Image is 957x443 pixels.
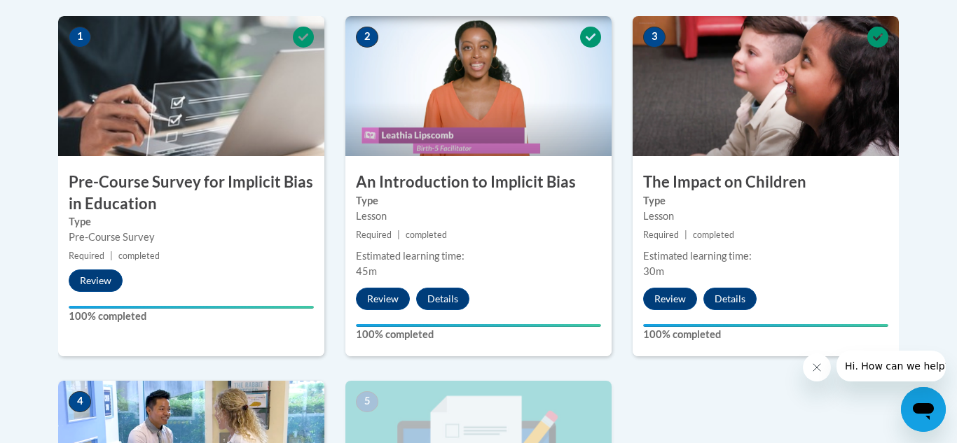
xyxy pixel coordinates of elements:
[356,265,377,277] span: 45m
[836,351,946,381] iframe: Message from company
[397,230,400,240] span: |
[69,269,123,292] button: Review
[69,309,314,324] label: 100% completed
[643,230,679,240] span: Required
[356,230,392,240] span: Required
[633,16,899,156] img: Course Image
[69,391,91,412] span: 4
[643,27,666,48] span: 3
[643,209,888,224] div: Lesson
[58,16,324,156] img: Course Image
[356,327,601,342] label: 100% completed
[118,251,160,261] span: completed
[693,230,734,240] span: completed
[643,193,888,209] label: Type
[684,230,687,240] span: |
[356,391,378,412] span: 5
[803,353,831,381] iframe: Close message
[69,27,91,48] span: 1
[58,171,324,215] h3: Pre-Course Survey for Implicit Bias in Education
[416,288,469,310] button: Details
[356,324,601,327] div: Your progress
[356,209,601,224] div: Lesson
[69,306,314,309] div: Your progress
[633,171,899,193] h3: The Impact on Children
[345,171,612,193] h3: An Introduction to Implicit Bias
[643,327,888,342] label: 100% completed
[110,251,113,261] span: |
[703,288,757,310] button: Details
[356,288,410,310] button: Review
[8,10,113,21] span: Hi. How can we help?
[406,230,447,240] span: completed
[356,27,378,48] span: 2
[643,288,697,310] button: Review
[356,193,601,209] label: Type
[643,265,664,277] span: 30m
[69,251,104,261] span: Required
[345,16,612,156] img: Course Image
[69,230,314,245] div: Pre-Course Survey
[643,248,888,264] div: Estimated learning time:
[356,248,601,264] div: Estimated learning time:
[69,214,314,230] label: Type
[643,324,888,327] div: Your progress
[901,387,946,432] iframe: Button to launch messaging window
